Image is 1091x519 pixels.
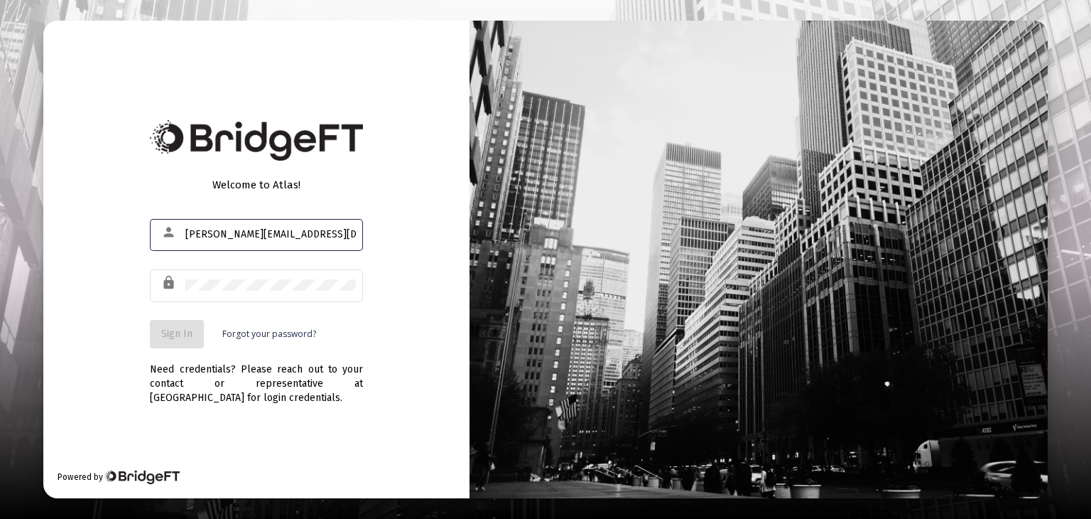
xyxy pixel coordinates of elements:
img: Bridge Financial Technology Logo [104,470,179,484]
a: Forgot your password? [222,327,316,341]
input: Email or Username [185,229,356,240]
button: Sign In [150,320,204,348]
span: Sign In [161,328,192,340]
div: Welcome to Atlas! [150,178,363,192]
mat-icon: person [161,224,178,241]
img: Bridge Financial Technology Logo [150,120,363,161]
div: Powered by [58,470,179,484]
mat-icon: lock [161,274,178,291]
div: Need credentials? Please reach out to your contact or representative at [GEOGRAPHIC_DATA] for log... [150,348,363,405]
